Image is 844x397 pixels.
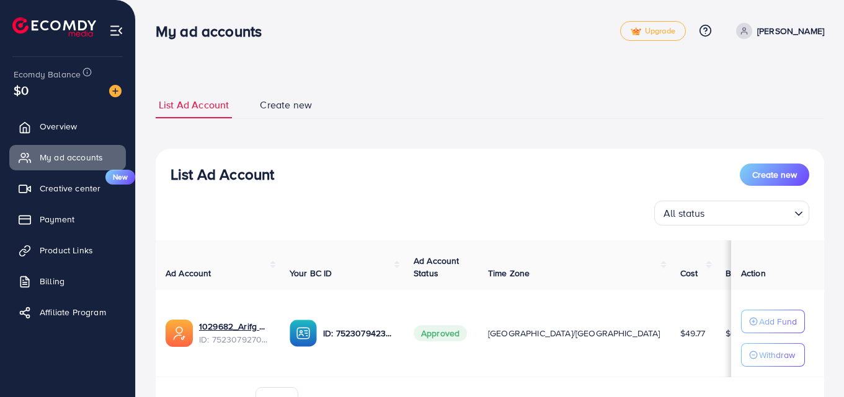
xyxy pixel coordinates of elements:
[323,326,394,341] p: ID: 7523079423877332993
[9,114,126,139] a: Overview
[709,202,789,222] input: Search for option
[414,255,460,279] span: Ad Account Status
[14,68,81,81] span: Ecomdy Balance
[9,238,126,263] a: Product Links
[488,267,530,279] span: Time Zone
[680,327,706,339] span: $49.77
[105,170,135,185] span: New
[654,201,809,225] div: Search for option
[40,182,100,194] span: Creative center
[260,98,312,112] span: Create new
[414,325,467,341] span: Approved
[9,145,126,170] a: My ad accounts
[109,24,123,38] img: menu
[40,275,64,287] span: Billing
[741,310,805,333] button: Add Fund
[109,85,122,97] img: image
[290,267,332,279] span: Your BC ID
[171,165,274,183] h3: List Ad Account
[488,327,660,339] span: [GEOGRAPHIC_DATA]/[GEOGRAPHIC_DATA]
[199,320,270,346] div: <span class='underline'>1029682_Arifg Mart_1751603491465</span></br>7523079270294405128
[40,120,77,133] span: Overview
[620,21,686,41] a: tickUpgrade
[680,267,698,279] span: Cost
[741,267,766,279] span: Action
[757,24,824,38] p: [PERSON_NAME]
[752,168,797,181] span: Create new
[40,151,103,164] span: My ad accounts
[759,314,797,329] p: Add Fund
[12,17,96,37] img: logo
[166,320,193,347] img: ic-ads-acc.e4c84228.svg
[741,343,805,367] button: Withdraw
[166,267,211,279] span: Ad Account
[740,164,809,186] button: Create new
[156,22,272,40] h3: My ad accounts
[40,213,74,225] span: Payment
[40,244,93,256] span: Product Links
[199,333,270,346] span: ID: 7523079270294405128
[199,320,270,333] a: 1029682_Arifg Mart_1751603491465
[731,23,824,39] a: [PERSON_NAME]
[759,347,795,362] p: Withdraw
[9,207,126,232] a: Payment
[290,320,317,347] img: ic-ba-acc.ded83a64.svg
[9,300,126,325] a: Affiliate Program
[631,27,641,36] img: tick
[9,269,126,294] a: Billing
[40,306,106,318] span: Affiliate Program
[14,81,29,99] span: $0
[9,176,126,201] a: Creative centerNew
[661,204,708,222] span: All status
[159,98,229,112] span: List Ad Account
[631,27,675,36] span: Upgrade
